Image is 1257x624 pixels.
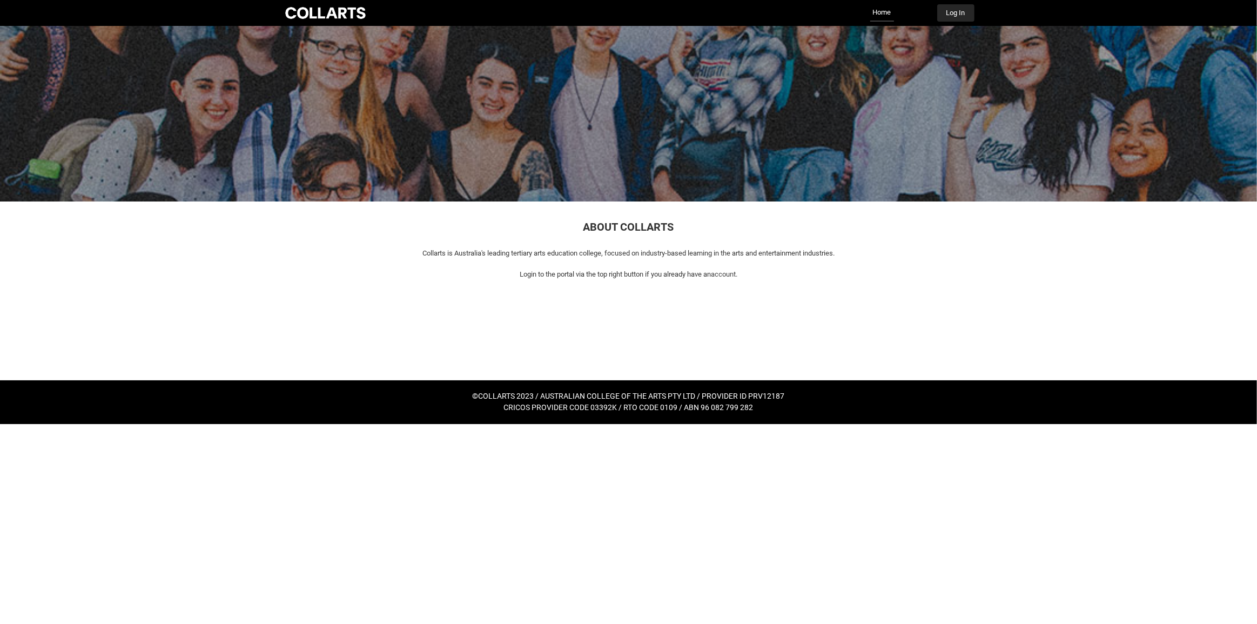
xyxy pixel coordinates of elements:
[583,220,674,233] span: ABOUT COLLARTS
[937,4,974,22] button: Log In
[870,4,894,22] a: Home
[290,248,968,259] p: Collarts is Australia's leading tertiary arts education college, focused on industry-based learni...
[711,270,737,278] span: account.
[290,269,968,280] p: Login to the portal via the top right button if you already have an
